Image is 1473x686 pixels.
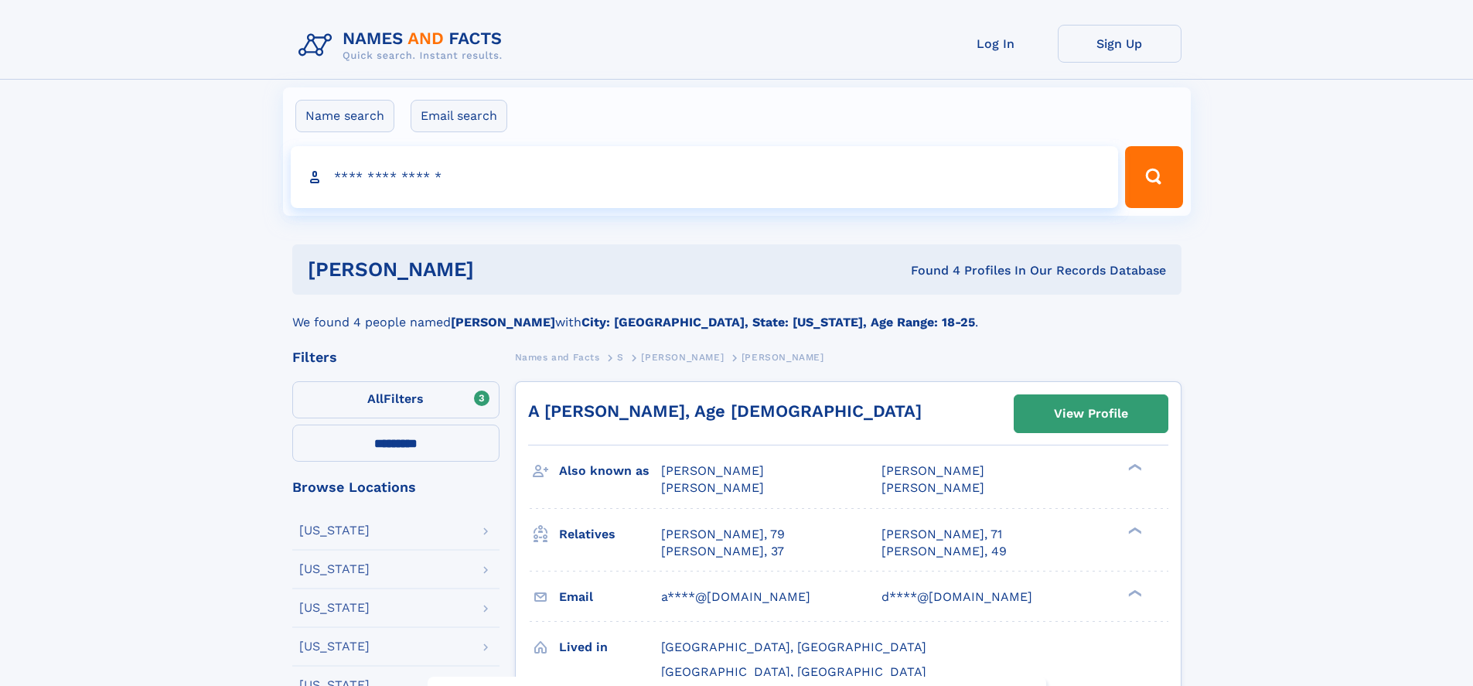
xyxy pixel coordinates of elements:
[661,543,784,560] a: [PERSON_NAME], 37
[411,100,507,132] label: Email search
[617,352,624,363] span: S
[292,25,515,67] img: Logo Names and Facts
[641,347,724,367] a: [PERSON_NAME]
[1124,588,1143,598] div: ❯
[291,146,1119,208] input: search input
[308,260,693,279] h1: [PERSON_NAME]
[1125,146,1182,208] button: Search Button
[515,347,600,367] a: Names and Facts
[881,463,984,478] span: [PERSON_NAME]
[881,526,1002,543] a: [PERSON_NAME], 71
[661,526,785,543] a: [PERSON_NAME], 79
[1014,395,1168,432] a: View Profile
[299,602,370,614] div: [US_STATE]
[559,584,661,610] h3: Email
[881,543,1007,560] a: [PERSON_NAME], 49
[581,315,975,329] b: City: [GEOGRAPHIC_DATA], State: [US_STATE], Age Range: 18-25
[661,664,926,679] span: [GEOGRAPHIC_DATA], [GEOGRAPHIC_DATA]
[299,563,370,575] div: [US_STATE]
[1124,525,1143,535] div: ❯
[1054,396,1128,432] div: View Profile
[292,381,500,418] label: Filters
[299,524,370,537] div: [US_STATE]
[295,100,394,132] label: Name search
[292,295,1181,332] div: We found 4 people named with .
[934,25,1058,63] a: Log In
[559,458,661,484] h3: Also known as
[742,352,824,363] span: [PERSON_NAME]
[559,521,661,548] h3: Relatives
[299,640,370,653] div: [US_STATE]
[1124,462,1143,473] div: ❯
[559,634,661,660] h3: Lived in
[367,391,384,406] span: All
[692,262,1166,279] div: Found 4 Profiles In Our Records Database
[292,480,500,494] div: Browse Locations
[661,463,764,478] span: [PERSON_NAME]
[292,350,500,364] div: Filters
[661,480,764,495] span: [PERSON_NAME]
[881,480,984,495] span: [PERSON_NAME]
[528,401,922,421] a: A [PERSON_NAME], Age [DEMOGRAPHIC_DATA]
[617,347,624,367] a: S
[451,315,555,329] b: [PERSON_NAME]
[1058,25,1181,63] a: Sign Up
[641,352,724,363] span: [PERSON_NAME]
[661,640,926,654] span: [GEOGRAPHIC_DATA], [GEOGRAPHIC_DATA]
